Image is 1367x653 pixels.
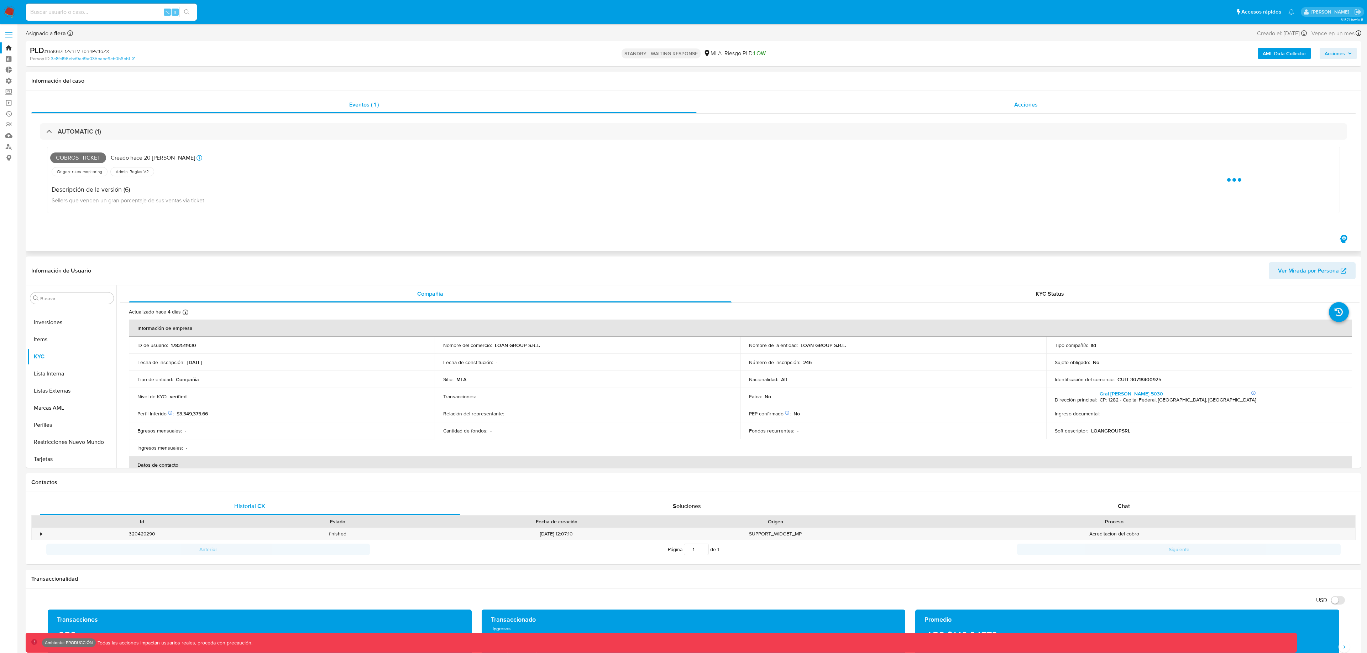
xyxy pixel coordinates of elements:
button: Restricciones Nuevo Mundo [27,434,116,451]
div: Estado [245,518,431,525]
button: Listas Externas [27,382,116,399]
p: Fecha de inscripción : [137,359,184,366]
h1: Contactos [31,479,1356,486]
p: [DATE] [187,359,202,366]
input: Buscar [40,295,111,302]
div: SUPPORT_WIDGET_MP [677,528,873,540]
div: Proceso [878,518,1350,525]
span: Vence en un mes [1311,30,1355,37]
button: KYC [27,348,116,365]
p: Tipo compañía : [1055,342,1088,348]
div: Id [49,518,235,525]
p: Nivel de KYC : [137,393,167,400]
p: LOAN GROUP S.R.L. [801,342,846,348]
th: Información de empresa [129,320,1352,337]
p: 246 [803,359,812,366]
span: KYC Status [1036,290,1064,298]
button: Acciones [1320,48,1357,59]
div: • [40,530,42,537]
p: Sujeto obligado : [1055,359,1090,366]
p: - [496,359,497,366]
p: - [490,427,492,434]
p: - [507,410,508,417]
p: Transacciones : [443,393,476,400]
div: Creado el: [DATE] [1257,28,1307,38]
div: AUTOMATIC (1) [40,123,1347,140]
button: Tarjetas [27,451,116,468]
b: PLD [30,45,44,56]
p: Sitio : [443,376,454,383]
p: Compañia [176,376,199,383]
p: Nacionalidad : [749,376,778,383]
span: Compañía [417,290,443,298]
button: Siguiente [1017,544,1341,555]
h4: CP: 1282 - Capital Federal, [GEOGRAPHIC_DATA], [GEOGRAPHIC_DATA] [1100,397,1256,403]
h4: Descripción de la versión (6) [52,186,204,193]
div: Acreditacion del cobro [873,528,1355,540]
h1: Transaccionalidad [31,575,1356,582]
span: Ver Mirada por Persona [1278,262,1339,279]
p: Nombre de la entidad : [749,342,798,348]
p: No [1093,359,1099,366]
button: Ver Mirada por Persona [1269,262,1356,279]
h1: Información del caso [31,77,1356,84]
button: Lista Interna [27,365,116,382]
span: Origen: rules-monitoring [56,169,103,175]
th: Datos de contacto [129,456,1352,473]
div: finished [240,528,436,540]
button: search-icon [179,7,194,17]
p: Perfil Inferido : [137,410,174,417]
h1: Información de Usuario [31,267,91,274]
p: LOAN GROUP S.R.L. [495,342,540,348]
div: MLA [703,50,722,57]
span: Soluciones [673,502,701,510]
p: No [765,393,771,400]
p: PEP confirmado : [749,410,791,417]
button: Items [27,331,116,348]
p: Número de inscripción : [749,359,800,366]
p: Ingresos mensuales : [137,445,183,451]
button: AML Data Collector [1258,48,1311,59]
p: ID de usuario : [137,342,168,348]
a: Notificaciones [1288,9,1294,15]
b: Person ID [30,56,49,62]
p: Cantidad de fondos : [443,427,487,434]
span: # 0oK6l7L1ZvhTMBbh4PvttoZX [44,48,109,55]
p: Egresos mensuales : [137,427,182,434]
div: [DATE] 12:07:10 [435,528,677,540]
p: Soft descriptor : [1055,427,1088,434]
span: Historial CX [234,502,265,510]
span: Acciones [1014,100,1038,109]
span: Eventos ( 1 ) [349,100,379,109]
p: AR [781,376,787,383]
span: Cobros_ticket [50,152,106,163]
span: s [174,9,176,15]
p: leandrojossue.ramirez@mercadolibre.com.co [1311,9,1352,15]
p: verified [170,393,187,400]
p: ltd [1091,342,1096,348]
p: Actualizado hace 4 días [129,309,181,315]
p: Todas las acciones impactan usuarios reales, proceda con precaución. [96,639,252,646]
input: Buscar usuario o caso... [26,7,197,17]
span: Accesos rápidos [1241,8,1281,16]
p: - [797,427,798,434]
span: LOW [754,49,766,57]
button: Buscar [33,295,39,301]
p: - [185,427,186,434]
p: Ingreso documental : [1055,410,1100,417]
span: Sellers que venden un gran porcentaje de sus ventas via ticket [52,196,204,204]
p: Tipo de entidad : [137,376,173,383]
span: ⌥ [164,9,170,15]
div: Fecha de creación [440,518,672,525]
p: Fatca : [749,393,762,400]
span: Riesgo PLD: [724,50,766,57]
p: No [794,410,800,417]
span: - [1308,28,1310,38]
span: Asignado a [26,30,66,37]
span: 1 [717,546,719,553]
p: LOANGROUPSRL [1091,427,1130,434]
button: Perfiles [27,416,116,434]
p: MLA [456,376,466,383]
span: Acciones [1325,48,1345,59]
p: - [479,393,480,400]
